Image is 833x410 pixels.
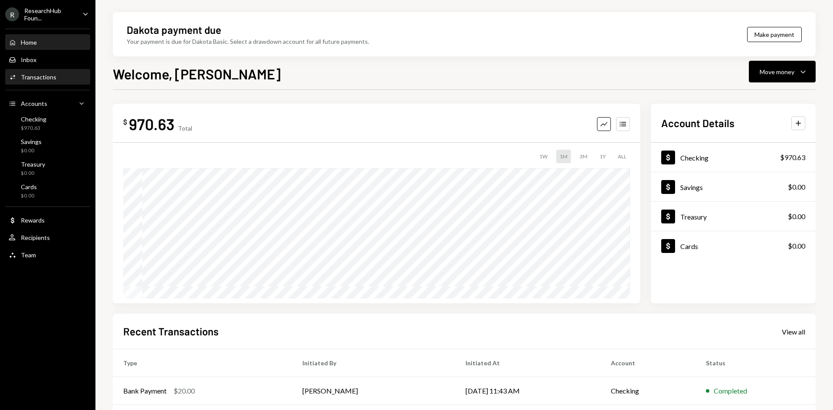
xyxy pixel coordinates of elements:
a: Treasury$0.00 [651,202,816,231]
a: View all [782,327,805,336]
td: Checking [600,377,695,405]
a: Cards$0.00 [651,231,816,260]
div: Dakota payment due [127,23,221,37]
div: ResearchHub Foun... [24,7,75,22]
a: Savings$0.00 [5,135,90,156]
div: Treasury [21,161,45,168]
a: Accounts [5,95,90,111]
div: $970.63 [780,152,805,163]
td: [DATE] 11:43 AM [455,377,600,405]
td: [PERSON_NAME] [292,377,455,405]
div: Accounts [21,100,47,107]
div: R [5,7,19,21]
div: Savings [21,138,42,145]
div: Checking [680,154,708,162]
a: Team [5,247,90,262]
div: Checking [21,115,46,123]
a: Rewards [5,212,90,228]
div: $0.00 [21,192,37,200]
div: $970.63 [21,125,46,132]
div: ALL [614,150,630,163]
div: $0.00 [788,211,805,222]
div: $0.00 [21,170,45,177]
button: Make payment [747,27,802,42]
th: Type [113,349,292,377]
h2: Recent Transactions [123,324,219,338]
a: Transactions [5,69,90,85]
div: Completed [714,386,747,396]
a: Checking$970.63 [651,143,816,172]
div: $0.00 [788,182,805,192]
div: 1W [536,150,551,163]
th: Status [695,349,816,377]
a: Checking$970.63 [5,113,90,134]
div: Treasury [680,213,707,221]
div: Rewards [21,216,45,224]
a: Cards$0.00 [5,180,90,201]
h1: Welcome, [PERSON_NAME] [113,65,281,82]
div: Transactions [21,73,56,81]
div: Inbox [21,56,36,63]
a: Home [5,34,90,50]
div: 970.63 [129,114,174,134]
div: $20.00 [174,386,195,396]
div: 1Y [596,150,609,163]
th: Account [600,349,695,377]
div: Savings [680,183,703,191]
div: Move money [760,67,794,76]
div: Cards [680,242,698,250]
div: Bank Payment [123,386,167,396]
div: Total [178,125,192,132]
div: Your payment is due for Dakota Basic. Select a drawdown account for all future payments. [127,37,369,46]
div: Cards [21,183,37,190]
div: 3M [576,150,591,163]
a: Inbox [5,52,90,67]
div: $0.00 [788,241,805,251]
th: Initiated By [292,349,455,377]
th: Initiated At [455,349,600,377]
div: Home [21,39,37,46]
div: View all [782,328,805,336]
a: Savings$0.00 [651,172,816,201]
div: $0.00 [21,147,42,154]
div: 1M [556,150,571,163]
button: Move money [749,61,816,82]
div: Team [21,251,36,259]
div: Recipients [21,234,50,241]
a: Recipients [5,230,90,245]
h2: Account Details [661,116,735,130]
div: $ [123,118,127,126]
a: Treasury$0.00 [5,158,90,179]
